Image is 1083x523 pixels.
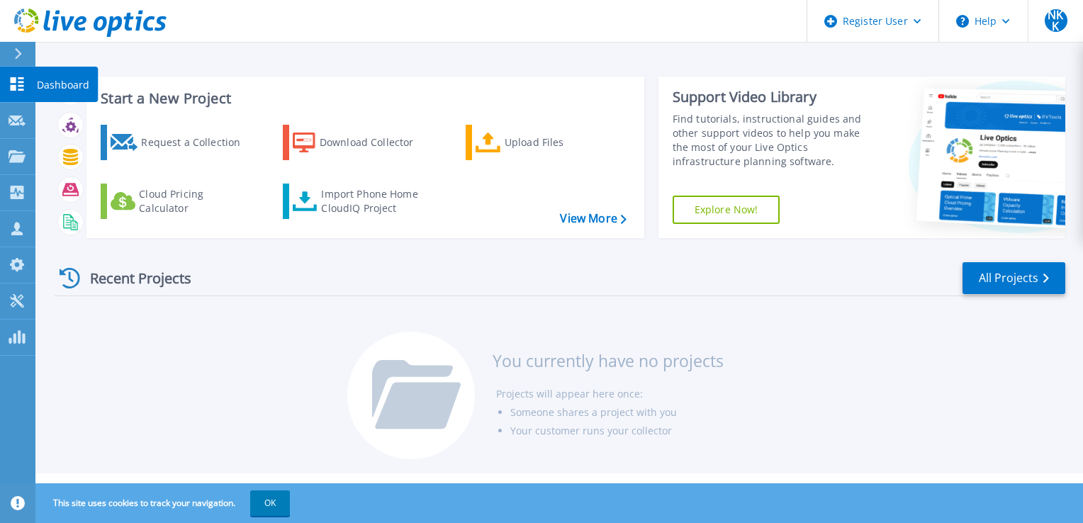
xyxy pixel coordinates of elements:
[101,125,259,160] a: Request a Collection
[141,128,254,157] div: Request a Collection
[496,385,724,403] li: Projects will appear here once:
[510,422,724,440] li: Your customer runs your collector
[55,261,211,296] div: Recent Projects
[37,67,89,103] p: Dashboard
[101,91,626,106] h3: Start a New Project
[510,403,724,422] li: Someone shares a project with you
[560,212,626,225] a: View More
[283,125,441,160] a: Download Collector
[39,490,290,516] span: This site uses cookies to track your navigation.
[320,128,433,157] div: Download Collector
[139,187,252,215] div: Cloud Pricing Calculator
[673,88,877,106] div: Support Video Library
[963,262,1065,294] a: All Projects
[101,184,259,219] a: Cloud Pricing Calculator
[493,353,724,369] h3: You currently have no projects
[1045,9,1067,32] span: NKK
[321,187,432,215] div: Import Phone Home CloudIQ Project
[673,112,877,169] div: Find tutorials, instructional guides and other support videos to help you make the most of your L...
[673,196,780,224] a: Explore Now!
[466,125,624,160] a: Upload Files
[250,490,290,516] button: OK
[505,128,618,157] div: Upload Files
